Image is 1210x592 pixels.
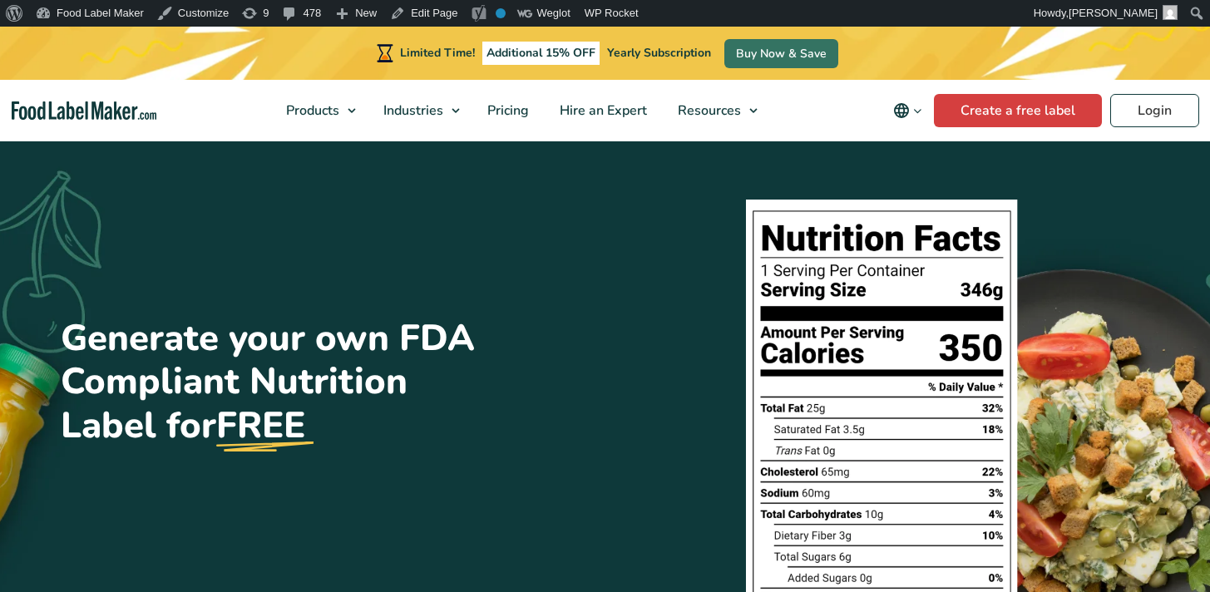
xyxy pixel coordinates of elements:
[882,94,934,127] button: Change language
[934,94,1102,127] a: Create a free label
[496,8,506,18] div: No index
[378,101,445,120] span: Industries
[482,101,531,120] span: Pricing
[271,80,364,141] a: Products
[61,317,493,447] h1: Generate your own FDA Compliant Nutrition Label for
[281,101,341,120] span: Products
[555,101,649,120] span: Hire an Expert
[216,404,305,447] u: FREE
[607,45,711,61] span: Yearly Subscription
[1110,94,1199,127] a: Login
[545,80,659,141] a: Hire an Expert
[368,80,468,141] a: Industries
[482,42,600,65] span: Additional 15% OFF
[12,101,157,121] a: Food Label Maker homepage
[673,101,743,120] span: Resources
[1069,7,1158,19] span: [PERSON_NAME]
[472,80,541,141] a: Pricing
[724,39,838,68] a: Buy Now & Save
[663,80,766,141] a: Resources
[400,45,475,61] span: Limited Time!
